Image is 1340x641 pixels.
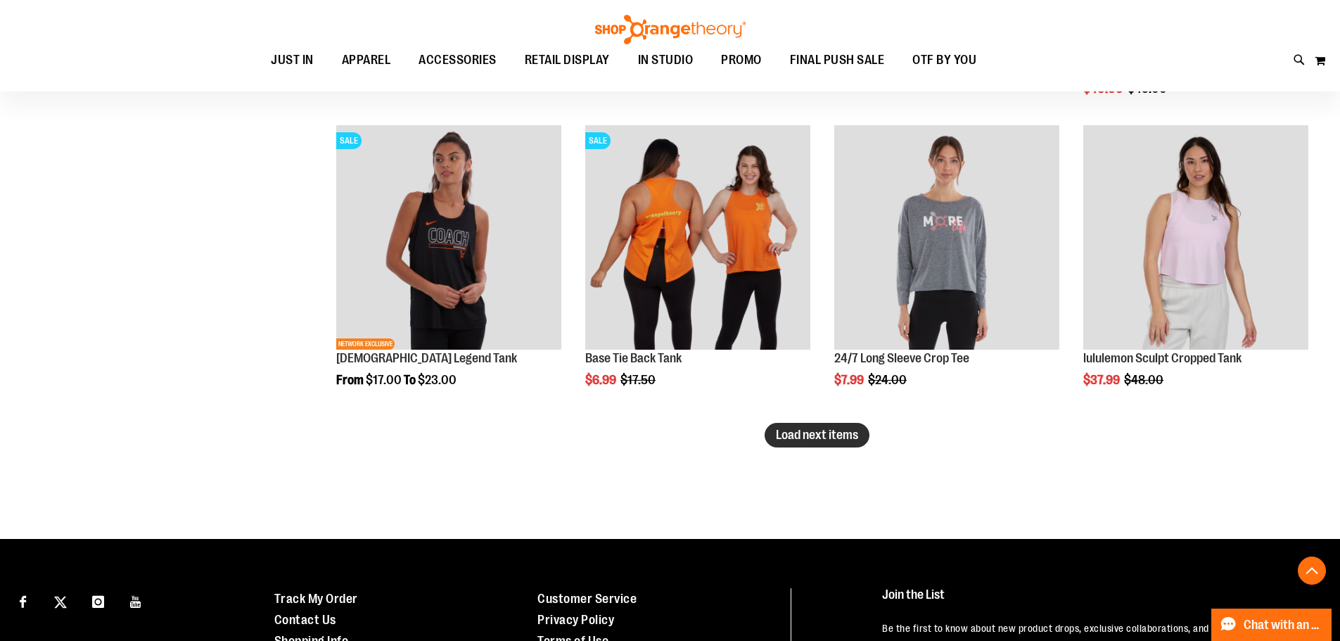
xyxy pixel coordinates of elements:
a: Privacy Policy [537,613,614,627]
img: Product image for 24/7 Long Sleeve Crop Tee [834,125,1059,350]
img: Product image for Base Tie Back Tank [585,125,810,350]
a: Contact Us [274,613,336,627]
span: $23.00 [418,373,457,387]
span: Load next items [776,428,858,442]
span: OTF BY YOU [912,44,976,76]
a: FINAL PUSH SALE [776,44,899,76]
span: APPAREL [342,44,391,76]
span: $17.00 [366,373,402,387]
a: lululemon Sculpt Cropped Tank [1083,351,1242,365]
span: $17.50 [620,373,658,387]
a: ACCESSORIES [404,44,511,77]
div: product [827,118,1066,424]
a: Visit our Youtube page [124,588,148,613]
span: To [404,373,416,387]
h4: Join the List [882,588,1308,614]
img: lululemon Sculpt Cropped Tank [1083,125,1308,350]
span: RETAIL DISPLAY [525,44,610,76]
a: Base Tie Back Tank [585,351,682,365]
div: product [578,118,817,424]
span: NETWORK EXCLUSIVE [336,338,395,350]
span: $7.99 [834,373,866,387]
img: Shop Orangetheory [593,15,748,44]
span: ACCESSORIES [419,44,497,76]
a: [DEMOGRAPHIC_DATA] Legend Tank [336,351,517,365]
span: IN STUDIO [638,44,694,76]
button: Chat with an Expert [1211,609,1332,641]
a: IN STUDIO [624,44,708,77]
a: PROMO [707,44,776,77]
span: SALE [336,132,362,149]
a: Track My Order [274,592,358,606]
a: Product image for Base Tie Back TankSALE [585,125,810,353]
span: FINAL PUSH SALE [790,44,885,76]
span: $24.00 [868,373,909,387]
a: Visit our Instagram page [86,588,110,613]
span: $48.00 [1124,373,1166,387]
span: $37.99 [1083,373,1122,387]
img: OTF Ladies Coach FA22 Legend Tank - Black primary image [336,125,561,350]
a: APPAREL [328,44,405,77]
span: Chat with an Expert [1244,618,1323,632]
a: Customer Service [537,592,637,606]
a: 24/7 Long Sleeve Crop Tee [834,351,969,365]
div: product [329,118,568,424]
a: JUST IN [257,44,328,77]
span: From [336,373,364,387]
button: Back To Top [1298,557,1326,585]
a: Product image for 24/7 Long Sleeve Crop Tee [834,125,1059,353]
img: Twitter [54,596,67,609]
span: $6.99 [585,373,618,387]
span: SALE [585,132,611,149]
div: product [1076,118,1315,424]
a: Visit our X page [49,588,73,613]
p: Be the first to know about new product drops, exclusive collaborations, and shopping events! [882,621,1308,635]
a: lululemon Sculpt Cropped Tank [1083,125,1308,353]
span: PROMO [721,44,762,76]
button: Load next items [765,423,869,448]
a: RETAIL DISPLAY [511,44,624,77]
a: OTF Ladies Coach FA22 Legend Tank - Black primary imageSALENETWORK EXCLUSIVE [336,125,561,353]
span: JUST IN [271,44,314,76]
a: Visit our Facebook page [11,588,35,613]
a: OTF BY YOU [898,44,990,77]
